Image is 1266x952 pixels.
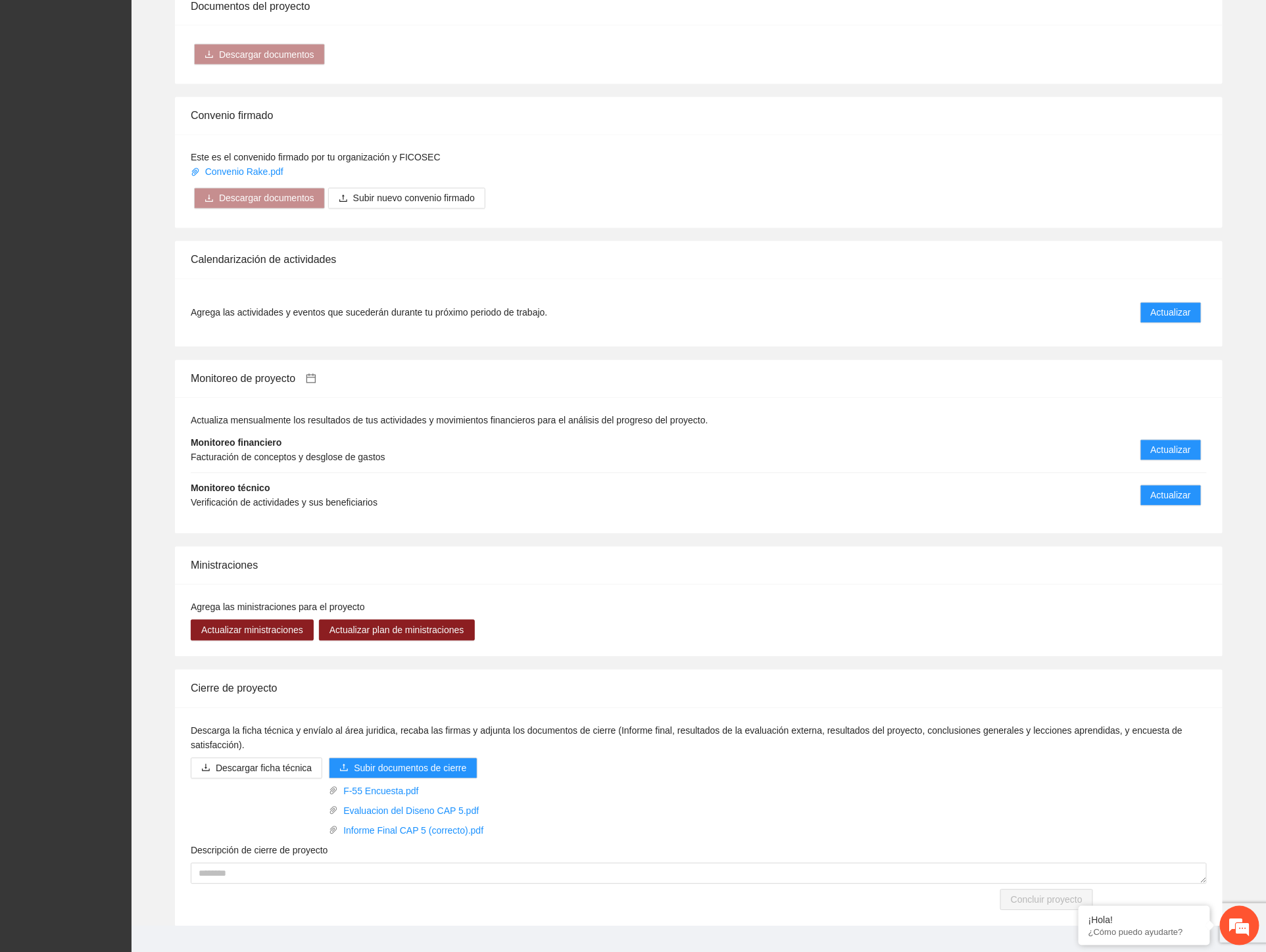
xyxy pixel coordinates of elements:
span: uploadSubir nuevo convenio firmado [328,193,485,204]
span: Facturación de conceptos y desglose de gastos [191,452,385,463]
span: Actualiza mensualmente los resultados de tus actividades y movimientos financieros para el anális... [191,416,708,426]
span: paper-clip [191,168,200,177]
span: Descarga la ficha técnica y envíalo al área juridica, recaba las firmas y adjunta los documentos ... [191,726,1182,751]
label: Descripción de cierre de proyecto [191,844,328,858]
div: Ministraciones [191,547,1207,584]
a: Actualizar ministraciones [191,625,314,636]
span: paper-clip [329,826,338,835]
span: download [205,50,214,60]
span: Descargar ficha técnica [216,761,312,776]
p: ¿Cómo puedo ayudarte? [1088,927,1200,937]
button: Actualizar [1140,485,1202,506]
span: Verificación de actividades y sus beneficiarios [191,498,377,508]
div: Cierre de proyecto [191,670,1207,707]
span: upload [339,194,348,204]
span: Descargar documentos [219,191,314,206]
button: Actualizar [1140,440,1202,461]
span: Agrega las ministraciones para el proyecto [191,602,365,613]
span: download [201,763,210,774]
textarea: Escriba su mensaje y pulse “Intro” [7,359,251,405]
span: Actualizar [1151,306,1191,320]
button: downloadDescargar ficha técnica [191,758,322,779]
span: Actualizar plan de ministraciones [329,623,464,638]
span: paper-clip [329,786,338,796]
button: uploadSubir nuevo convenio firmado [328,188,485,209]
a: Actualizar plan de ministraciones [319,625,475,636]
a: Convenio Rake.pdf [191,167,286,178]
a: Informe Final CAP 5 (correcto).pdf [338,824,489,838]
span: Descargar documentos [219,47,314,62]
button: downloadDescargar documentos [194,44,325,65]
button: Actualizar plan de ministraciones [319,620,475,641]
div: Calendarización de actividades [191,241,1207,279]
a: Evaluacion del Diseno CAP 5.pdf [338,804,489,819]
a: calendar [295,373,316,385]
span: Actualizar [1151,443,1191,458]
button: downloadDescargar documentos [194,188,325,209]
span: uploadSubir documentos de cierre [329,763,477,774]
div: Minimizar ventana de chat en vivo [216,7,247,38]
button: Concluir proyecto [1000,890,1093,911]
div: Convenio firmado [191,97,1207,135]
button: uploadSubir documentos de cierre [329,758,477,779]
span: Subir nuevo convenio firmado [353,191,475,206]
strong: Monitoreo técnico [191,483,270,494]
div: Monitoreo de proyecto [191,360,1207,398]
span: paper-clip [329,806,338,815]
textarea: Descripción de cierre de proyecto [191,863,1207,884]
div: ¡Hola! [1088,915,1200,925]
button: Actualizar [1140,302,1202,323]
a: downloadDescargar ficha técnica [191,763,322,774]
span: calendar [306,373,316,384]
div: Chatee con nosotros ahora [68,67,221,84]
span: Agrega las actividades y eventos que sucederán durante tu próximo periodo de trabajo. [191,306,547,320]
a: F-55 Encuesta.pdf [338,784,489,799]
strong: Monitoreo financiero [191,438,281,448]
span: Actualizar ministraciones [201,623,303,638]
span: download [205,194,214,204]
button: Actualizar ministraciones [191,620,314,641]
span: Este es el convenido firmado por tu organización y FICOSEC [191,153,441,163]
span: Estamos en línea. [76,176,182,308]
span: Actualizar [1151,488,1191,503]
